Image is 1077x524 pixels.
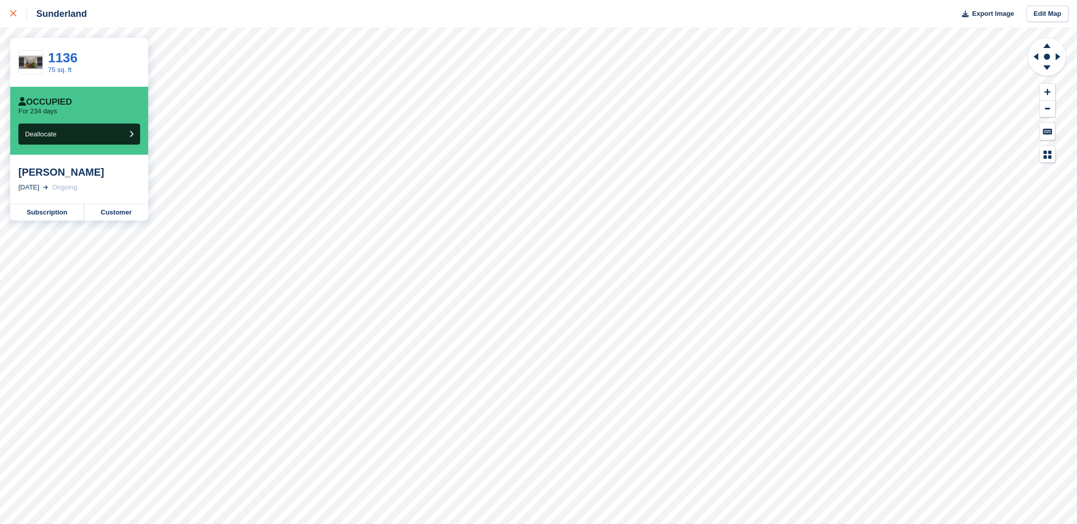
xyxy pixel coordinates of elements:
button: Zoom Out [1040,101,1056,117]
button: Export Image [956,6,1015,22]
button: Zoom In [1040,84,1056,101]
div: Sunderland [27,8,87,20]
img: 75%20SQ.FT.jpg [19,56,42,69]
div: [DATE] [18,182,39,193]
a: Subscription [10,204,84,221]
div: [PERSON_NAME] [18,166,140,178]
a: 75 sq. ft [48,66,72,74]
p: For 234 days [18,107,57,115]
img: arrow-right-light-icn-cde0832a797a2874e46488d9cf13f60e5c3a73dbe684e267c42b8395dfbc2abf.svg [43,185,48,189]
button: Map Legend [1040,146,1056,163]
button: Deallocate [18,124,140,145]
a: Edit Map [1027,6,1069,22]
button: Keyboard Shortcuts [1040,123,1056,140]
a: Customer [84,204,148,221]
span: Export Image [972,9,1014,19]
div: Ongoing [52,182,77,193]
div: Occupied [18,97,72,107]
span: Deallocate [25,130,56,138]
a: 1136 [48,50,78,65]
